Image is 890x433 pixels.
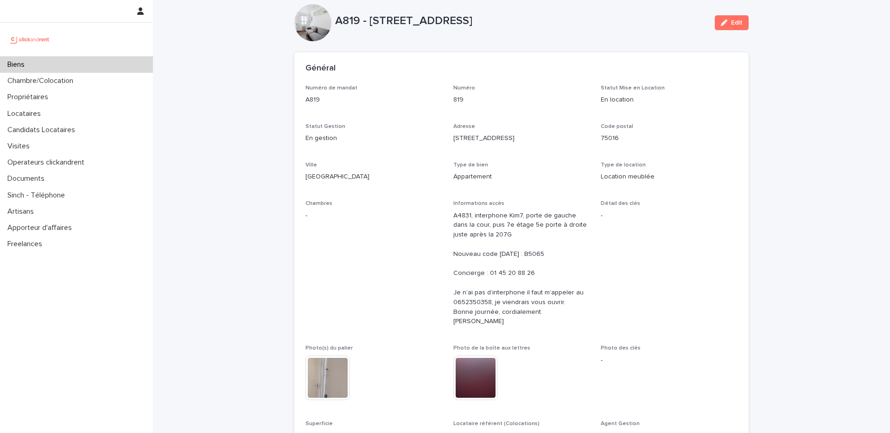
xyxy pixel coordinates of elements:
[453,85,475,91] span: Numéro
[305,421,333,427] span: Superficie
[305,345,353,351] span: Photo(s) du palier
[4,93,56,102] p: Propriétaires
[601,345,641,351] span: Photo des clés
[601,124,633,129] span: Code postal
[305,85,357,91] span: Numéro de mandat
[4,60,32,69] p: Biens
[601,211,737,221] p: -
[4,126,83,134] p: Candidats Locataires
[305,172,442,182] p: [GEOGRAPHIC_DATA]
[453,172,590,182] p: Appartement
[601,134,737,143] p: 75016
[453,162,488,168] span: Type de bien
[305,95,442,105] p: A819
[305,211,442,221] p: -
[4,142,37,151] p: Visites
[453,345,530,351] span: Photo de la boîte aux lettres
[453,134,590,143] p: [STREET_ADDRESS]
[601,201,640,206] span: Détail des clés
[335,14,707,28] p: A819 - [STREET_ADDRESS]
[601,85,665,91] span: Statut Mise en Location
[305,201,332,206] span: Chambres
[4,191,72,200] p: Sinch - Téléphone
[4,174,52,183] p: Documents
[305,124,345,129] span: Statut Gestion
[453,211,590,327] p: A4831, interphone Kim7, porte de gauche dans la cour, puis 7e étage 5e porte à droite juste après...
[453,124,475,129] span: Adresse
[305,64,336,74] h2: Général
[7,30,52,49] img: UCB0brd3T0yccxBKYDjQ
[601,95,737,105] p: En location
[453,421,540,427] span: Locataire référent (Colocations)
[715,15,749,30] button: Edit
[4,158,92,167] p: Operateurs clickandrent
[4,207,41,216] p: Artisans
[601,356,737,365] p: -
[305,162,317,168] span: Ville
[453,201,504,206] span: Informations accès
[4,76,81,85] p: Chambre/Colocation
[4,223,79,232] p: Apporteur d'affaires
[731,19,743,26] span: Edit
[601,162,646,168] span: Type de location
[601,421,640,427] span: Agent Gestion
[4,109,48,118] p: Locataires
[601,172,737,182] p: Location meublée
[453,95,590,105] p: 819
[305,134,442,143] p: En gestion
[4,240,50,248] p: Freelances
